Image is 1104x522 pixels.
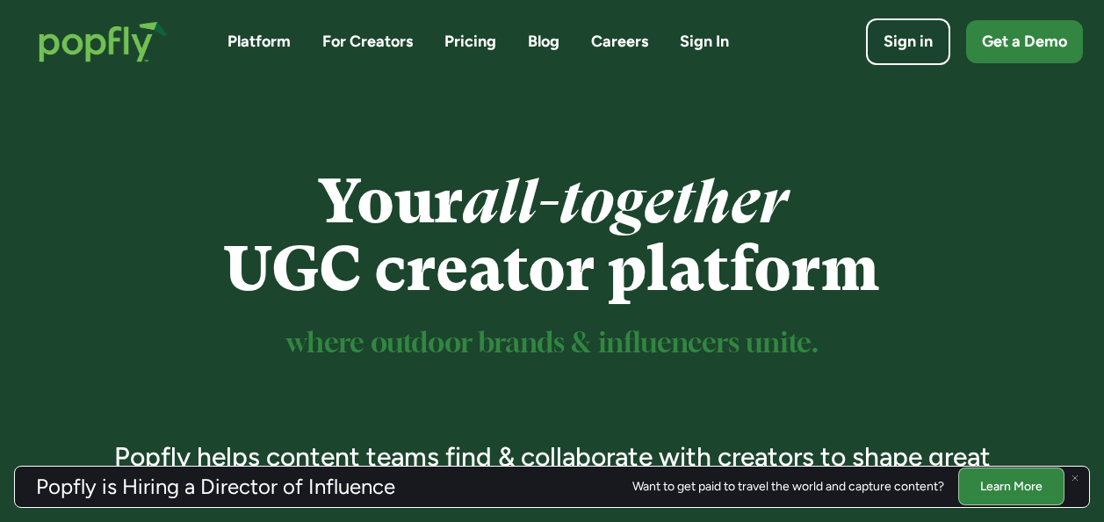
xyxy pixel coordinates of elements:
a: Careers [591,31,648,53]
h3: Popfly is Hiring a Director of Influence [36,476,395,497]
sup: where outdoor brands & influencers unite. [286,330,819,358]
a: home [21,4,185,80]
div: Want to get paid to travel the world and capture content? [632,480,944,494]
a: Sign in [866,18,950,65]
h3: Popfly helps content teams find & collaborate with creators to shape great content, together. [89,440,1015,506]
div: Sign in [884,31,933,53]
div: Get a Demo [982,31,1067,53]
a: Learn More [958,468,1064,505]
a: Blog [528,31,559,53]
a: Platform [227,31,291,53]
em: all-together [463,166,787,237]
a: Sign In [680,31,729,53]
a: For Creators [322,31,413,53]
a: Get a Demo [966,20,1083,63]
a: Pricing [444,31,496,53]
h1: Your UGC creator platform [89,168,1015,303]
